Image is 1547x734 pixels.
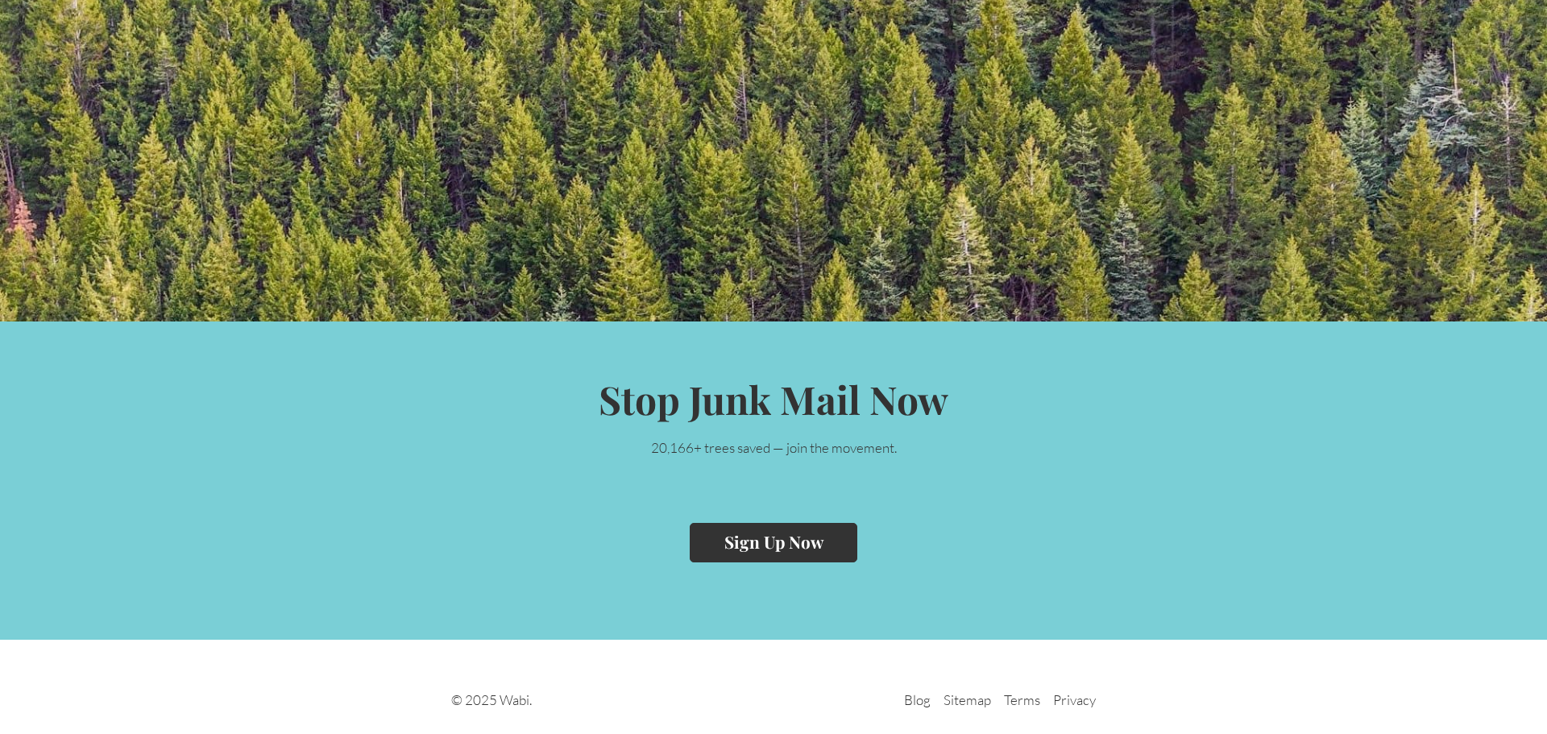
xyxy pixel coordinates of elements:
[904,691,931,708] a: Blog
[944,691,991,708] a: Sitemap
[516,437,1031,458] p: 20,166+ trees saved — join the movement.
[1053,691,1096,708] a: Privacy
[690,523,857,562] button: Sign Up Now
[451,691,532,708] span: © 2025 Wabi.
[1004,691,1040,708] a: Terms
[26,373,1521,425] h1: Stop Junk Mail Now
